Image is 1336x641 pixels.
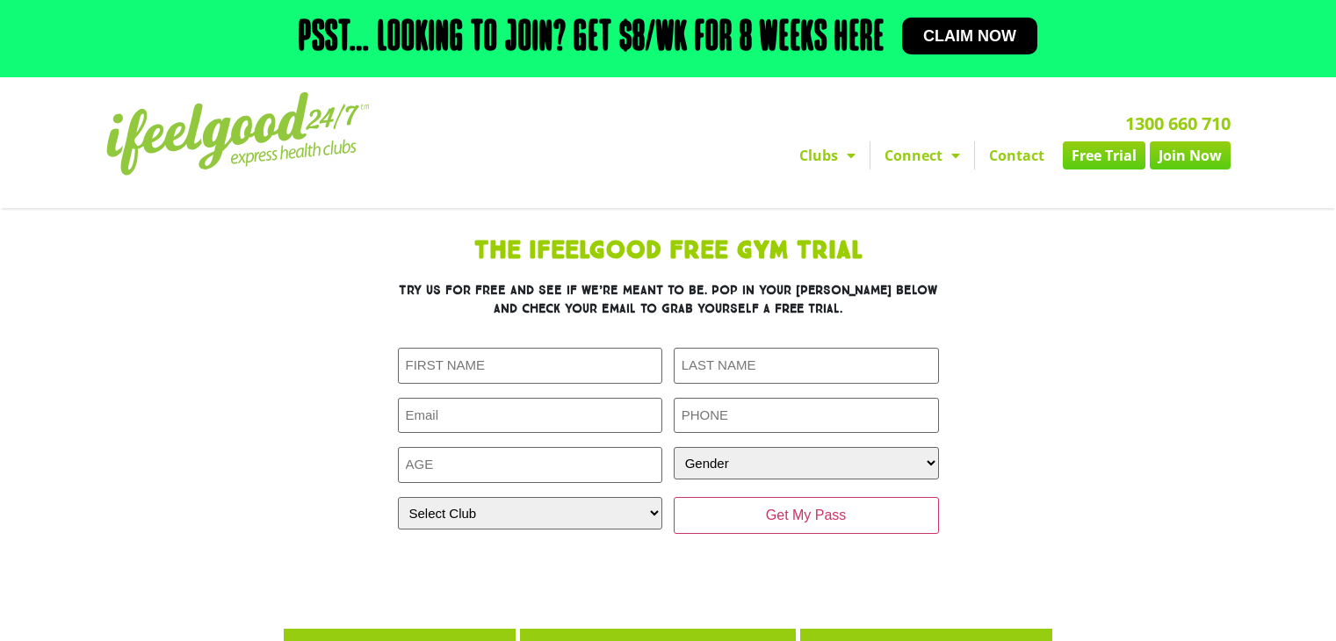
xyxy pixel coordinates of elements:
nav: Menu [506,141,1231,169]
h3: Try us for free and see if we’re meant to be. Pop in your [PERSON_NAME] below and check your emai... [398,281,939,318]
a: Claim now [902,18,1037,54]
a: Clubs [785,141,870,169]
input: Get My Pass [674,497,939,534]
span: Claim now [923,28,1016,44]
input: LAST NAME [674,348,939,384]
input: AGE [398,447,663,483]
a: Free Trial [1063,141,1145,169]
a: 1300 660 710 [1125,112,1231,135]
h2: Psst… Looking to join? Get $8/wk for 8 weeks here [299,18,885,60]
a: Contact [975,141,1058,169]
input: FIRST NAME [398,348,663,384]
a: Join Now [1150,141,1231,169]
input: PHONE [674,398,939,434]
a: Connect [870,141,974,169]
h1: The IfeelGood Free Gym Trial [282,239,1055,263]
input: Email [398,398,663,434]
